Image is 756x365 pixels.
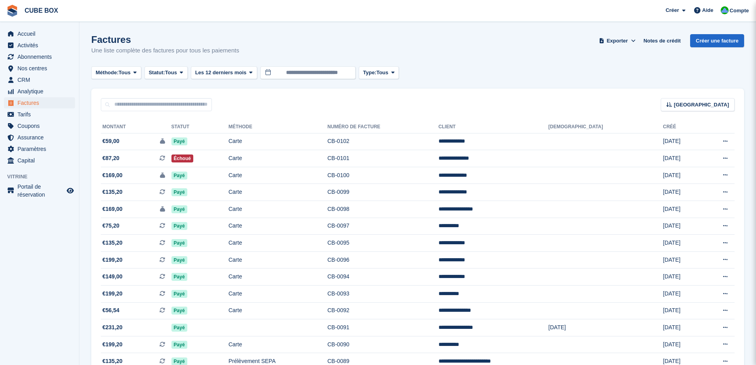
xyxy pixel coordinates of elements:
[102,256,123,264] span: €199,20
[363,69,377,77] span: Type:
[327,302,439,319] td: CB-0092
[327,235,439,252] td: CB-0095
[191,66,257,79] button: Les 12 derniers mois
[171,222,187,230] span: Payé
[327,121,439,133] th: Numéro de facture
[171,290,187,298] span: Payé
[666,6,679,14] span: Créer
[4,132,75,143] a: menu
[663,336,700,353] td: [DATE]
[171,137,187,145] span: Payé
[229,150,327,167] td: Carte
[640,34,684,47] a: Notes de crédit
[17,143,65,154] span: Paramètres
[327,336,439,353] td: CB-0090
[229,201,327,218] td: Carte
[663,218,700,235] td: [DATE]
[101,121,171,133] th: Montant
[171,324,187,332] span: Payé
[674,101,729,109] span: [GEOGRAPHIC_DATA]
[663,268,700,286] td: [DATE]
[663,133,700,150] td: [DATE]
[327,150,439,167] td: CB-0101
[4,143,75,154] a: menu
[229,184,327,201] td: Carte
[663,235,700,252] td: [DATE]
[721,6,729,14] img: Cube Box
[229,133,327,150] td: Carte
[702,6,713,14] span: Aide
[171,154,193,162] span: Échoué
[327,167,439,184] td: CB-0100
[663,251,700,268] td: [DATE]
[229,302,327,319] td: Carte
[327,319,439,336] td: CB-0091
[91,66,141,79] button: Méthode: Tous
[4,63,75,74] a: menu
[4,183,75,199] a: menu
[607,37,628,45] span: Exporter
[663,184,700,201] td: [DATE]
[171,121,229,133] th: Statut
[102,137,119,145] span: €59,00
[17,40,65,51] span: Activités
[144,66,188,79] button: Statut: Tous
[730,7,749,15] span: Compte
[102,306,119,315] span: €56,54
[663,167,700,184] td: [DATE]
[17,155,65,166] span: Capital
[102,154,119,162] span: €87,20
[91,46,239,55] p: Une liste complète des factures pour tous les paiements
[195,69,246,77] span: Les 12 derniers mois
[171,205,187,213] span: Payé
[17,28,65,39] span: Accueil
[165,69,177,77] span: Tous
[327,268,439,286] td: CB-0094
[4,86,75,97] a: menu
[171,172,187,180] span: Payé
[171,273,187,281] span: Payé
[149,69,165,77] span: Statut:
[4,28,75,39] a: menu
[17,63,65,74] span: Nos centres
[4,40,75,51] a: menu
[171,256,187,264] span: Payé
[4,120,75,131] a: menu
[17,51,65,62] span: Abonnements
[102,171,123,180] span: €169,00
[327,201,439,218] td: CB-0098
[102,340,123,349] span: €199,20
[102,188,123,196] span: €135,20
[376,69,388,77] span: Tous
[663,121,700,133] th: Créé
[102,239,123,247] span: €135,20
[327,218,439,235] td: CB-0097
[4,155,75,166] a: menu
[171,239,187,247] span: Payé
[96,69,119,77] span: Méthode:
[359,66,399,79] button: Type: Tous
[548,319,663,336] td: [DATE]
[171,307,187,315] span: Payé
[663,302,700,319] td: [DATE]
[17,120,65,131] span: Coupons
[4,109,75,120] a: menu
[229,268,327,286] td: Carte
[327,133,439,150] td: CB-0102
[327,286,439,303] td: CB-0093
[171,188,187,196] span: Payé
[229,286,327,303] td: Carte
[663,286,700,303] td: [DATE]
[17,183,65,199] span: Portail de réservation
[229,235,327,252] td: Carte
[6,5,18,17] img: stora-icon-8386f47178a22dfd0bd8f6a31ec36ba5ce8667c1dd55bd0f319d3a0aa187defe.svg
[229,121,327,133] th: Méthode
[102,205,123,213] span: €169,00
[229,336,327,353] td: Carte
[102,290,123,298] span: €199,20
[4,74,75,85] a: menu
[229,251,327,268] td: Carte
[102,222,119,230] span: €75,20
[17,86,65,97] span: Analytique
[4,51,75,62] a: menu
